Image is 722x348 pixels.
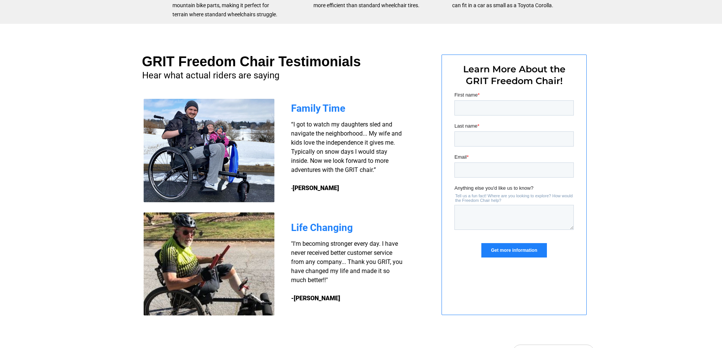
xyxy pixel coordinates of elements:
span: GRIT Freedom Chair Testimonials [142,54,361,69]
span: Hear what actual riders are saying [142,70,279,81]
strong: [PERSON_NAME] [293,184,339,192]
span: Life Changing [291,222,353,233]
strong: -[PERSON_NAME] [291,295,340,302]
span: Learn More About the GRIT Freedom Chair! [463,64,565,86]
span: Family Time [291,103,345,114]
iframe: Form 0 [454,91,574,271]
span: "I'm becoming stronger every day. I have never received better customer service from any company.... [291,240,403,284]
span: “I got to watch my daughters sled and navigate the neighborhood... My wife and kids love the inde... [291,121,402,192]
